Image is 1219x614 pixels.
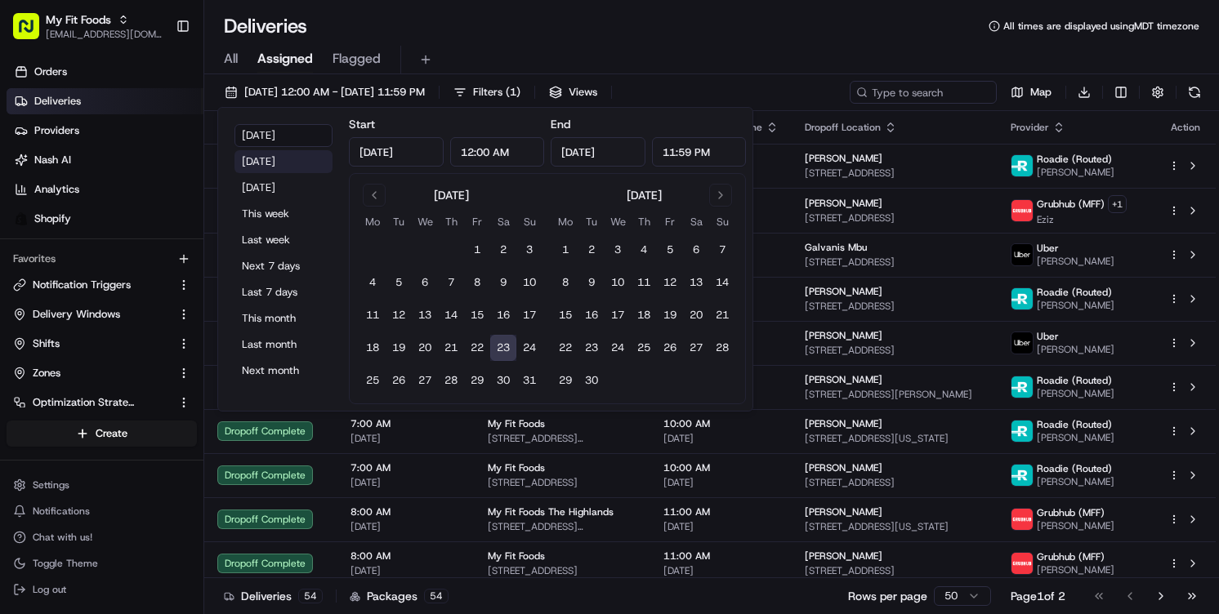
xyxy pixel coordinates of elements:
[631,302,657,328] button: 18
[253,209,297,229] button: See all
[805,329,882,342] span: [PERSON_NAME]
[257,49,313,69] span: Assigned
[33,583,66,596] span: Log out
[154,321,262,337] span: API Documentation
[351,476,462,489] span: [DATE]
[578,237,605,263] button: 2
[42,105,270,122] input: Clear
[805,152,882,165] span: [PERSON_NAME]
[13,395,171,410] a: Optimization Strategy
[351,520,462,533] span: [DATE]
[450,137,545,167] input: Time
[464,269,490,296] button: 8
[386,302,412,328] button: 12
[234,307,333,330] button: This month
[438,335,464,361] button: 21
[516,237,543,263] button: 3
[1011,121,1049,134] span: Provider
[363,184,386,207] button: Go to previous month
[15,212,28,225] img: Shopify logo
[434,187,469,203] div: [DATE]
[1011,553,1033,574] img: 5e692f75ce7d37001a5d71f1
[683,302,709,328] button: 20
[7,272,197,298] button: Notification Triggers
[1037,374,1112,387] span: Roadie (Routed)
[805,211,985,225] span: [STREET_ADDRESS]
[438,302,464,328] button: 14
[709,302,735,328] button: 21
[516,269,543,296] button: 10
[34,153,71,167] span: Nash AI
[1037,418,1112,431] span: Roadie (Routed)
[663,432,779,445] span: [DATE]
[115,360,198,373] a: Powered byPylon
[805,564,985,577] span: [STREET_ADDRESS]
[33,278,131,292] span: Notification Triggers
[386,367,412,394] button: 26
[848,588,927,604] p: Rows per page
[805,505,882,518] span: [PERSON_NAME]
[464,213,490,230] th: Friday
[13,307,171,322] a: Delivery Windows
[805,256,985,269] span: [STREET_ADDRESS]
[412,269,438,296] button: 6
[224,13,307,39] h1: Deliveries
[1003,81,1059,104] button: Map
[46,28,163,41] span: [EMAIL_ADDRESS][DOMAIN_NAME]
[552,213,578,230] th: Monday
[278,161,297,180] button: Start new chat
[805,417,882,430] span: [PERSON_NAME]
[709,184,732,207] button: Go to next month
[7,360,197,386] button: Zones
[464,367,490,394] button: 29
[351,461,462,474] span: 7:00 AM
[805,121,881,134] span: Dropoff Location
[552,367,578,394] button: 29
[7,578,197,601] button: Log out
[1011,288,1033,309] img: roadie-logo-v2.jpg
[657,237,683,263] button: 5
[578,302,605,328] button: 16
[234,281,333,304] button: Last 7 days
[516,367,543,394] button: 31
[1037,166,1114,179] span: [PERSON_NAME]
[7,500,197,523] button: Notifications
[805,167,985,180] span: [STREET_ADDRESS]
[605,269,631,296] button: 10
[657,269,683,296] button: 12
[683,335,709,361] button: 27
[631,335,657,361] button: 25
[805,241,867,254] span: Galvanis Mbu
[1003,20,1199,33] span: All times are displayed using MDT timezone
[805,197,882,210] span: [PERSON_NAME]
[805,520,985,533] span: [STREET_ADDRESS][US_STATE]
[7,301,197,327] button: Delivery Windows
[51,253,174,266] span: Wisdom [PERSON_NAME]
[1037,387,1114,400] span: [PERSON_NAME]
[13,366,171,380] a: Zones
[464,302,490,328] button: 15
[34,123,79,138] span: Providers
[805,388,985,401] span: [STREET_ADDRESS][PERSON_NAME]
[351,564,462,577] span: [DATE]
[16,238,42,269] img: Wisdom Oko
[234,359,333,382] button: Next month
[1183,81,1206,104] button: Refresh
[16,212,109,225] div: Past conversations
[605,302,631,328] button: 17
[234,124,333,147] button: [DATE]
[74,172,225,185] div: We're available if you need us!
[244,85,425,100] span: [DATE] 12:00 AM - [DATE] 11:59 PM
[132,314,269,344] a: 💻API Documentation
[7,206,203,232] a: Shopify
[490,237,516,263] button: 2
[33,557,98,570] span: Toggle Theme
[359,367,386,394] button: 25
[7,389,197,416] button: Optimization Strategy
[33,505,90,518] span: Notifications
[627,187,662,203] div: [DATE]
[33,254,46,267] img: 1736555255976-a54dd68f-1ca7-489b-9aae-adbdc363a1c4
[33,336,60,351] span: Shifts
[1037,242,1059,255] span: Uber
[16,65,297,91] p: Welcome 👋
